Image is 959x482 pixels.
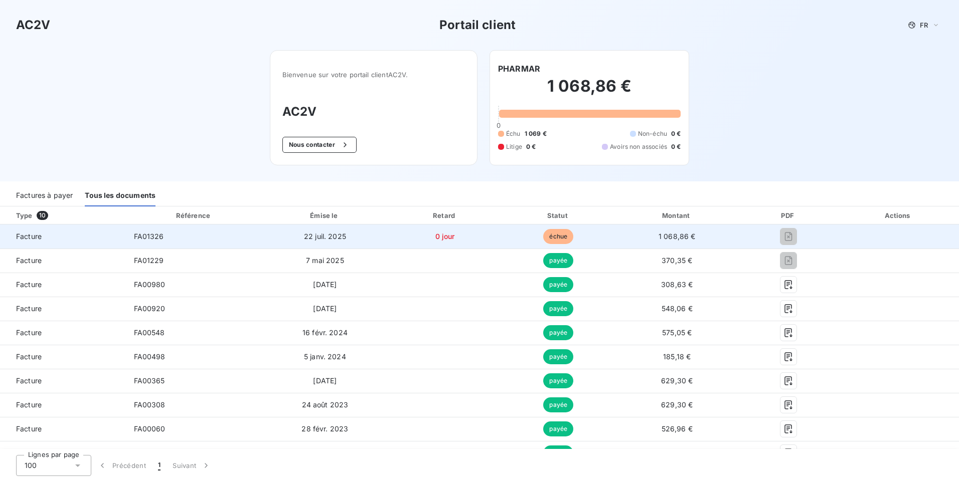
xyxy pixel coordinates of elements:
span: 0 € [671,142,681,151]
span: FA00011 [134,448,163,457]
span: 0 € [526,142,536,151]
span: payée [543,445,573,460]
span: 22 juil. 2025 [304,232,346,240]
span: Facture [8,376,118,386]
span: [DATE] [313,376,337,385]
span: payée [543,349,573,364]
span: Facture [8,280,118,290]
span: Facture [8,448,118,458]
span: Facture [8,304,118,314]
span: 10 [37,211,48,220]
span: Facture [8,231,118,242]
span: payée [543,277,573,292]
h2: 1 068,86 € [498,76,681,106]
span: FA01326 [134,232,164,240]
span: [DATE] [313,304,337,313]
span: 31 janv. 2023 [302,448,348,457]
div: Statut [505,210,613,220]
button: 1 [152,455,167,476]
span: 370,35 € [662,256,692,265]
button: Précédent [91,455,152,476]
span: payée [543,301,573,316]
span: Avoirs non associés [610,142,667,151]
span: 0 [497,121,501,129]
span: FR [920,21,928,29]
div: Montant [616,210,737,220]
div: Type [10,210,124,220]
div: Tous les documents [85,185,155,206]
div: Factures à payer [16,185,73,206]
h3: AC2V [16,16,51,34]
span: 185,18 € [663,448,691,457]
h3: Portail client [439,16,516,34]
span: Facture [8,352,118,362]
span: FA00060 [134,424,166,433]
div: Retard [390,210,501,220]
div: PDF [741,210,836,220]
span: [DATE] [313,280,337,289]
span: 1 068,86 € [659,232,696,240]
span: Bienvenue sur votre portail client AC2V . [282,71,465,79]
span: payée [543,397,573,412]
div: Actions [840,210,957,220]
span: 308,63 € [661,280,693,289]
span: 0 jour [435,232,455,240]
span: 1 [158,460,161,470]
span: FA00308 [134,400,166,409]
span: FA00980 [134,280,166,289]
div: Référence [176,211,210,219]
span: FA00365 [134,376,165,385]
span: échue [543,229,573,244]
span: Échu [506,129,521,138]
span: 28 févr. 2023 [301,424,348,433]
button: Nous contacter [282,137,357,153]
span: FA00498 [134,352,166,361]
span: 526,96 € [662,424,693,433]
span: Non-échu [638,129,667,138]
span: Facture [8,328,118,338]
span: 575,05 € [662,328,692,337]
span: FA01229 [134,256,164,265]
span: Facture [8,256,118,266]
span: payée [543,421,573,436]
h3: AC2V [282,103,465,121]
span: Facture [8,424,118,434]
span: 1 069 € [525,129,547,138]
span: payée [543,325,573,340]
span: 548,06 € [662,304,693,313]
span: 5 janv. 2024 [304,352,346,361]
h6: PHARMAR [498,63,540,75]
span: Litige [506,142,522,151]
span: 185,18 € [663,352,691,361]
span: Facture [8,400,118,410]
span: 16 févr. 2024 [302,328,348,337]
span: 7 mai 2025 [306,256,344,265]
span: payée [543,253,573,268]
span: FA00548 [134,328,165,337]
span: 629,30 € [661,376,693,385]
span: 0 € [671,129,681,138]
span: 100 [25,460,37,470]
span: 24 août 2023 [302,400,349,409]
button: Suivant [167,455,217,476]
span: FA00920 [134,304,166,313]
span: payée [543,373,573,388]
div: Émise le [264,210,385,220]
span: 629,30 € [661,400,693,409]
